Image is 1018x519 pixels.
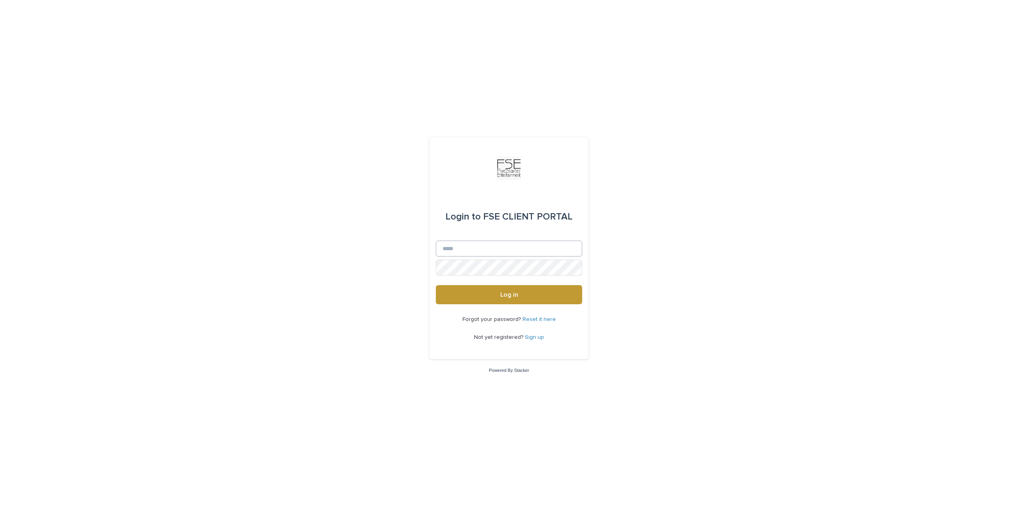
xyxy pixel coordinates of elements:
a: Sign up [525,334,544,340]
span: Login to [445,212,481,222]
span: Forgot your password? [462,317,523,322]
a: Powered By Stacker [489,368,529,373]
a: Reset it here [523,317,556,322]
span: Not yet registered? [474,334,525,340]
button: Log in [436,285,582,304]
span: Log in [500,292,518,298]
div: FSE CLIENT PORTAL [445,206,573,228]
img: Km9EesSdRbS9ajqhBzyo [497,156,521,180]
